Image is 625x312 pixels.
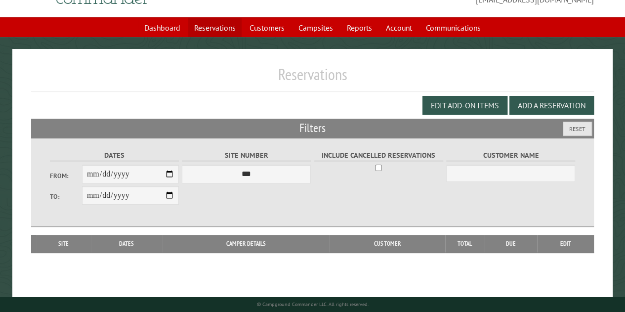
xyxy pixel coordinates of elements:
a: Dashboard [138,18,186,37]
th: Site [36,235,90,253]
button: Edit Add-on Items [422,96,507,115]
label: From: [50,171,82,180]
h1: Reservations [31,65,594,92]
label: Include Cancelled Reservations [314,150,443,161]
th: Total [445,235,485,253]
th: Due [485,235,538,253]
h2: Filters [31,119,594,137]
label: Site Number [182,150,311,161]
small: © Campground Commander LLC. All rights reserved. [256,301,368,308]
label: Customer Name [446,150,575,161]
a: Account [380,18,418,37]
th: Edit [537,235,593,253]
label: Dates [50,150,179,161]
a: Customers [244,18,291,37]
a: Reservations [188,18,242,37]
a: Communications [420,18,487,37]
button: Reset [563,122,592,136]
a: Reports [341,18,378,37]
th: Customer [330,235,445,253]
button: Add a Reservation [509,96,594,115]
a: Campsites [292,18,339,37]
th: Dates [91,235,163,253]
th: Camper Details [163,235,330,253]
label: To: [50,192,82,201]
